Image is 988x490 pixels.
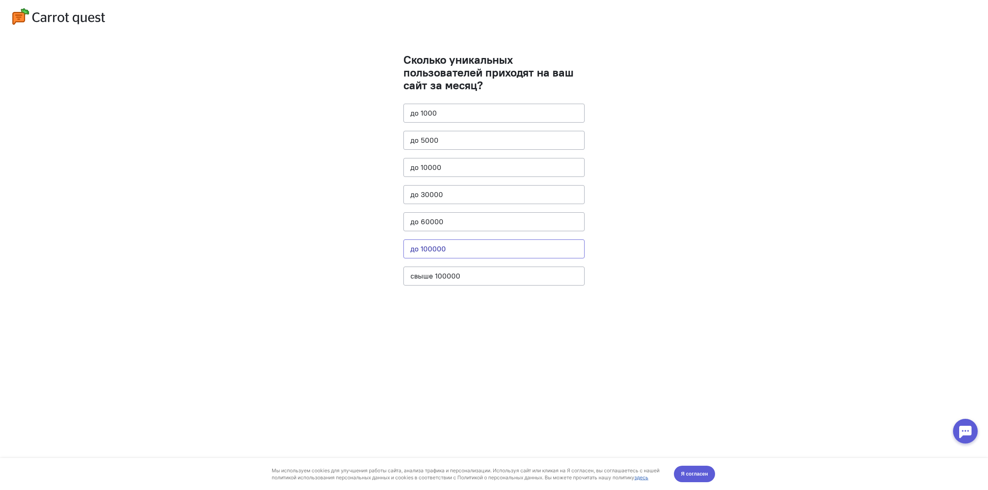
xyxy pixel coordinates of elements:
[681,12,708,20] span: Я согласен
[634,16,648,23] a: здесь
[403,239,585,258] button: до 100000
[674,8,715,24] button: Я согласен
[403,212,585,231] button: до 60000
[12,8,105,25] img: logo
[403,53,585,91] h1: Сколько уникальных пользователей приходят на ваш сайт за месяц?
[403,185,585,204] button: до 30000
[403,131,585,150] button: до 5000
[272,9,664,23] div: Мы используем cookies для улучшения работы сайта, анализа трафика и персонализации. Используя сай...
[403,158,585,177] button: до 10000
[403,267,585,286] button: свыше 100000
[403,104,585,123] button: до 1000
